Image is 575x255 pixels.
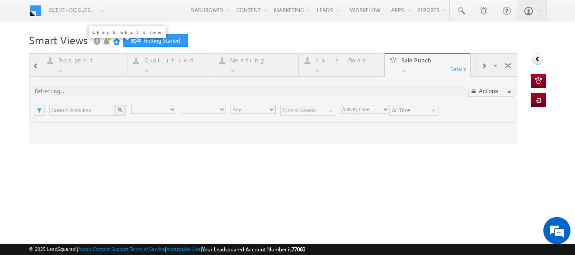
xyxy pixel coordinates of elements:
span: Smart Views [29,33,88,47]
span: © 2025 LeadSquared | | | | | [29,245,305,254]
a: About [78,246,91,252]
a: Getting Started [123,34,188,47]
span: 77060 [292,246,305,253]
a: Acceptable Use [166,246,201,252]
a: Contact Support [93,246,128,252]
p: Check what's new [92,29,162,35]
span: Client - indglobal1 (77060) [49,5,96,14]
a: Terms of Service [130,246,165,252]
span: Your Leadsquared Account Number is [202,246,305,253]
